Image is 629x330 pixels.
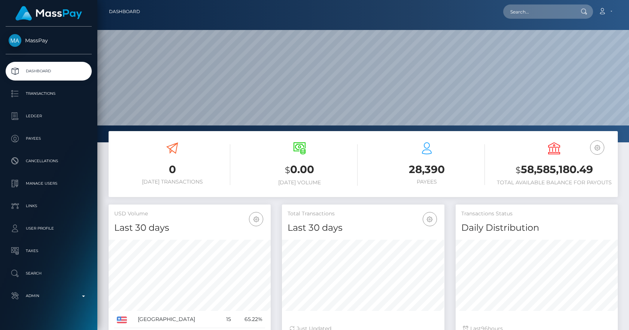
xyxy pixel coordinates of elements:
[6,62,92,81] a: Dashboard
[6,107,92,125] a: Ledger
[6,37,92,44] span: MassPay
[15,6,82,21] img: MassPay Logo
[496,179,612,186] h6: Total Available Balance for Payouts
[114,162,230,177] h3: 0
[503,4,574,19] input: Search...
[9,88,89,99] p: Transactions
[6,287,92,305] a: Admin
[369,162,485,177] h3: 28,390
[9,268,89,279] p: Search
[6,129,92,148] a: Payees
[6,84,92,103] a: Transactions
[114,221,265,234] h4: Last 30 days
[6,219,92,238] a: User Profile
[516,165,521,175] small: $
[461,221,612,234] h4: Daily Distribution
[9,66,89,77] p: Dashboard
[241,179,358,186] h6: [DATE] Volume
[114,210,265,218] h5: USD Volume
[9,110,89,122] p: Ledger
[220,311,234,328] td: 15
[109,4,140,19] a: Dashboard
[369,179,485,185] h6: Payees
[241,162,358,178] h3: 0.00
[234,311,265,328] td: 65.22%
[9,290,89,302] p: Admin
[285,165,290,175] small: $
[9,34,21,47] img: MassPay
[9,133,89,144] p: Payees
[9,245,89,257] p: Taxes
[461,210,612,218] h5: Transactions Status
[288,221,438,234] h4: Last 30 days
[6,264,92,283] a: Search
[496,162,612,178] h3: 58,585,180.49
[6,174,92,193] a: Manage Users
[9,155,89,167] p: Cancellations
[6,242,92,260] a: Taxes
[9,200,89,212] p: Links
[114,179,230,185] h6: [DATE] Transactions
[288,210,438,218] h5: Total Transactions
[9,178,89,189] p: Manage Users
[117,317,127,323] img: US.png
[135,311,220,328] td: [GEOGRAPHIC_DATA]
[9,223,89,234] p: User Profile
[6,197,92,215] a: Links
[6,152,92,170] a: Cancellations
